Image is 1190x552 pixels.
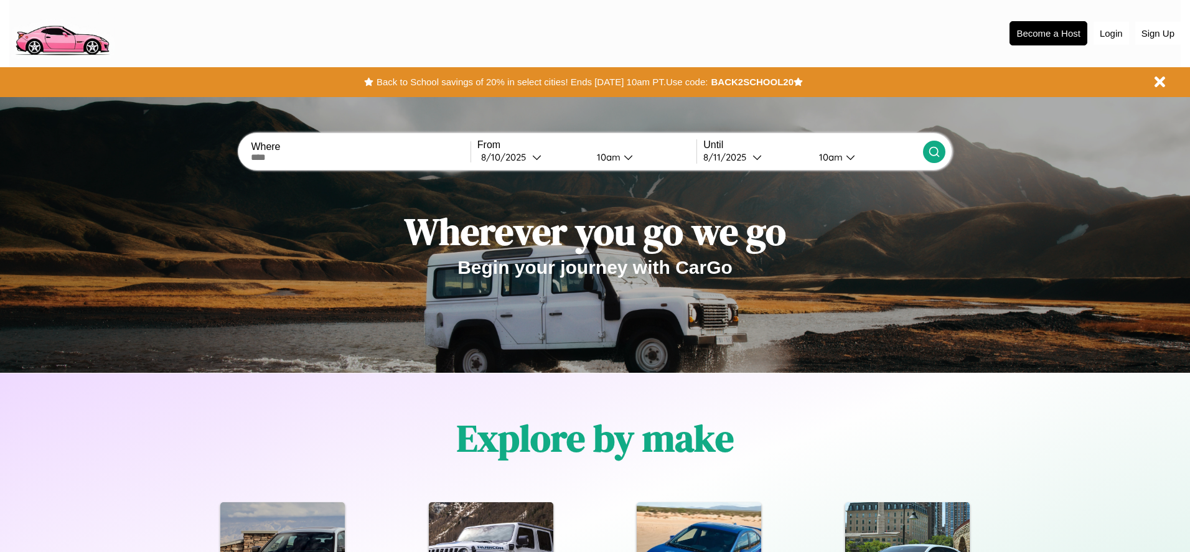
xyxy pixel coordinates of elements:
button: 10am [587,151,696,164]
label: Where [251,141,470,152]
div: 8 / 11 / 2025 [703,151,752,163]
button: Sign Up [1135,22,1181,45]
button: Login [1094,22,1129,45]
h1: Explore by make [457,413,734,464]
label: From [477,139,696,151]
div: 10am [813,151,846,163]
img: logo [9,6,115,58]
b: BACK2SCHOOL20 [711,77,794,87]
div: 8 / 10 / 2025 [481,151,532,163]
label: Until [703,139,922,151]
div: 10am [591,151,624,163]
button: Back to School savings of 20% in select cities! Ends [DATE] 10am PT.Use code: [373,73,711,91]
button: 8/10/2025 [477,151,587,164]
button: 10am [809,151,922,164]
button: Become a Host [1010,21,1087,45]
